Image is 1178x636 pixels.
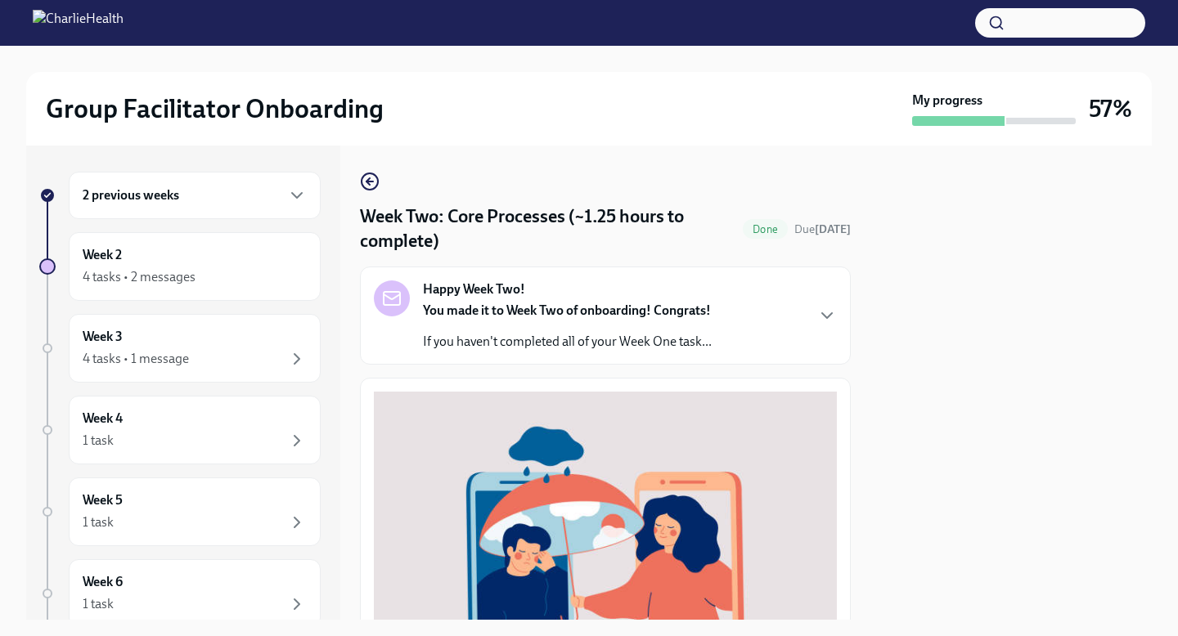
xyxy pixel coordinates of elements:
[39,477,321,546] a: Week 51 task
[423,302,711,318] strong: You made it to Week Two of onboarding! Congrats!
[83,186,179,204] h6: 2 previous weeks
[423,280,525,298] strong: Happy Week Two!
[83,350,189,368] div: 4 tasks • 1 message
[423,333,712,351] p: If you haven't completed all of your Week One task...
[83,328,123,346] h6: Week 3
[815,222,851,236] strong: [DATE]
[1089,94,1132,123] h3: 57%
[83,573,123,591] h6: Week 6
[39,396,321,464] a: Week 41 task
[39,314,321,383] a: Week 34 tasks • 1 message
[83,513,114,531] div: 1 task
[39,232,321,301] a: Week 24 tasks • 2 messages
[83,432,114,450] div: 1 task
[83,491,123,509] h6: Week 5
[743,223,788,235] span: Done
[83,268,196,286] div: 4 tasks • 2 messages
[33,10,124,36] img: CharlieHealth
[794,222,851,236] span: Due
[83,410,123,428] h6: Week 4
[83,595,114,613] div: 1 task
[69,172,321,219] div: 2 previous weeks
[39,559,321,628] a: Week 61 task
[912,92,982,110] strong: My progress
[83,246,122,264] h6: Week 2
[360,204,736,253] h4: Week Two: Core Processes (~1.25 hours to complete)
[46,92,384,125] h2: Group Facilitator Onboarding
[794,222,851,237] span: August 25th, 2025 10:00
